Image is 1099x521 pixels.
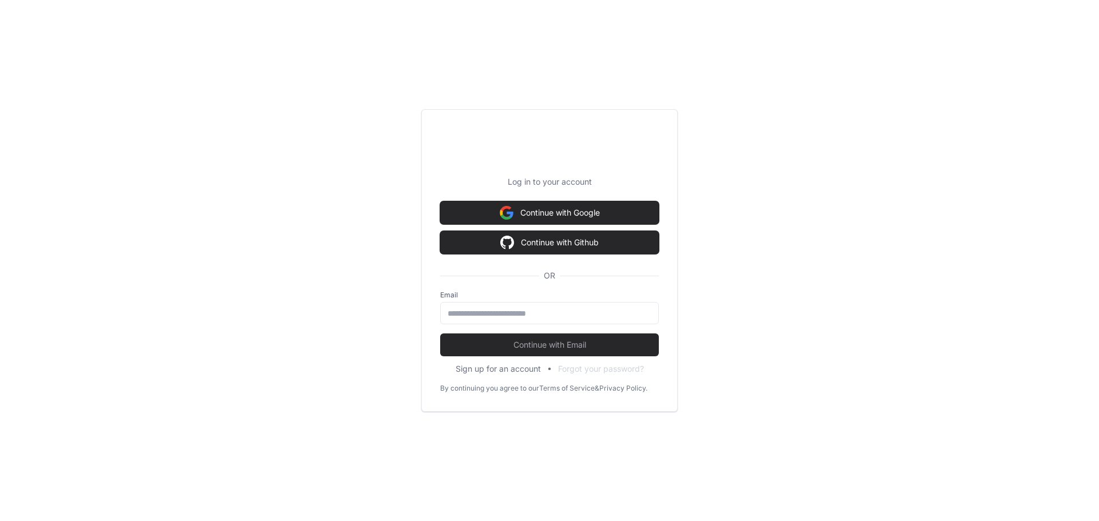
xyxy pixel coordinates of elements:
button: Continue with Google [440,201,659,224]
span: Continue with Email [440,339,659,351]
button: Forgot your password? [558,363,644,375]
button: Continue with Github [440,231,659,254]
button: Continue with Email [440,333,659,356]
label: Email [440,291,659,300]
img: Sign in with google [500,231,514,254]
div: By continuing you agree to our [440,384,539,393]
div: & [595,384,599,393]
p: Log in to your account [440,176,659,188]
img: Sign in with google [500,201,513,224]
span: OR [539,270,560,281]
a: Privacy Policy. [599,384,647,393]
a: Terms of Service [539,384,595,393]
button: Sign up for an account [456,363,541,375]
